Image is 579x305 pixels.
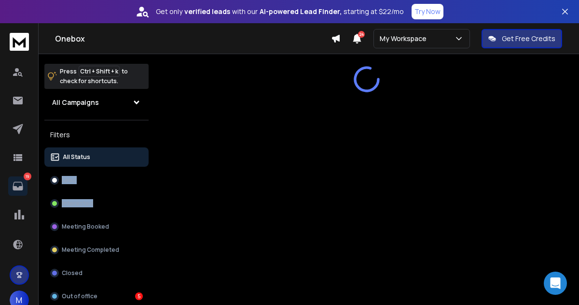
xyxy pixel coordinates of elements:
[502,34,555,44] p: Get Free Credits
[260,7,342,16] strong: AI-powered Lead Finder,
[79,66,120,77] span: Ctrl + Shift + k
[544,272,567,295] div: Open Intercom Messenger
[62,223,109,231] p: Meeting Booked
[63,153,90,161] p: All Status
[44,147,149,167] button: All Status
[24,173,31,180] p: 19
[156,7,404,16] p: Get only with our starting at $22/mo
[62,246,119,254] p: Meeting Completed
[482,29,562,48] button: Get Free Credits
[44,93,149,112] button: All Campaigns
[380,34,430,44] p: My Workspace
[412,4,443,19] button: Try Now
[44,240,149,260] button: Meeting Completed
[44,194,149,213] button: Interested
[135,292,143,300] div: 5
[52,98,99,107] h1: All Campaigns
[62,292,97,300] p: Out of office
[62,176,76,184] p: Lead
[44,217,149,236] button: Meeting Booked
[60,67,128,86] p: Press to check for shortcuts.
[62,200,93,207] p: Interested
[184,7,230,16] strong: verified leads
[55,33,331,44] h1: Onebox
[62,269,83,277] p: Closed
[10,33,29,51] img: logo
[414,7,441,16] p: Try Now
[44,263,149,283] button: Closed
[44,171,149,190] button: Lead
[44,128,149,142] h3: Filters
[8,176,28,196] a: 19
[358,31,365,38] span: 24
